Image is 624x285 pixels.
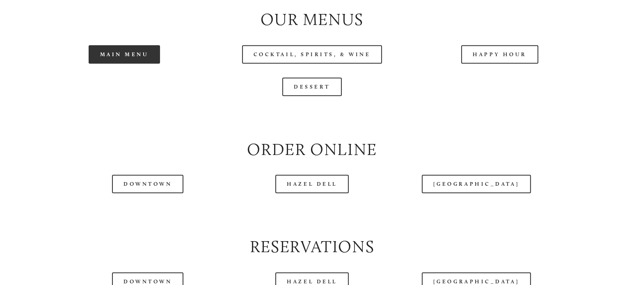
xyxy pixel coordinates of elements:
[37,235,587,258] h2: Reservations
[275,175,349,193] a: Hazel Dell
[422,175,531,193] a: [GEOGRAPHIC_DATA]
[112,175,183,193] a: Downtown
[282,78,342,96] a: Dessert
[37,138,587,161] h2: Order Online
